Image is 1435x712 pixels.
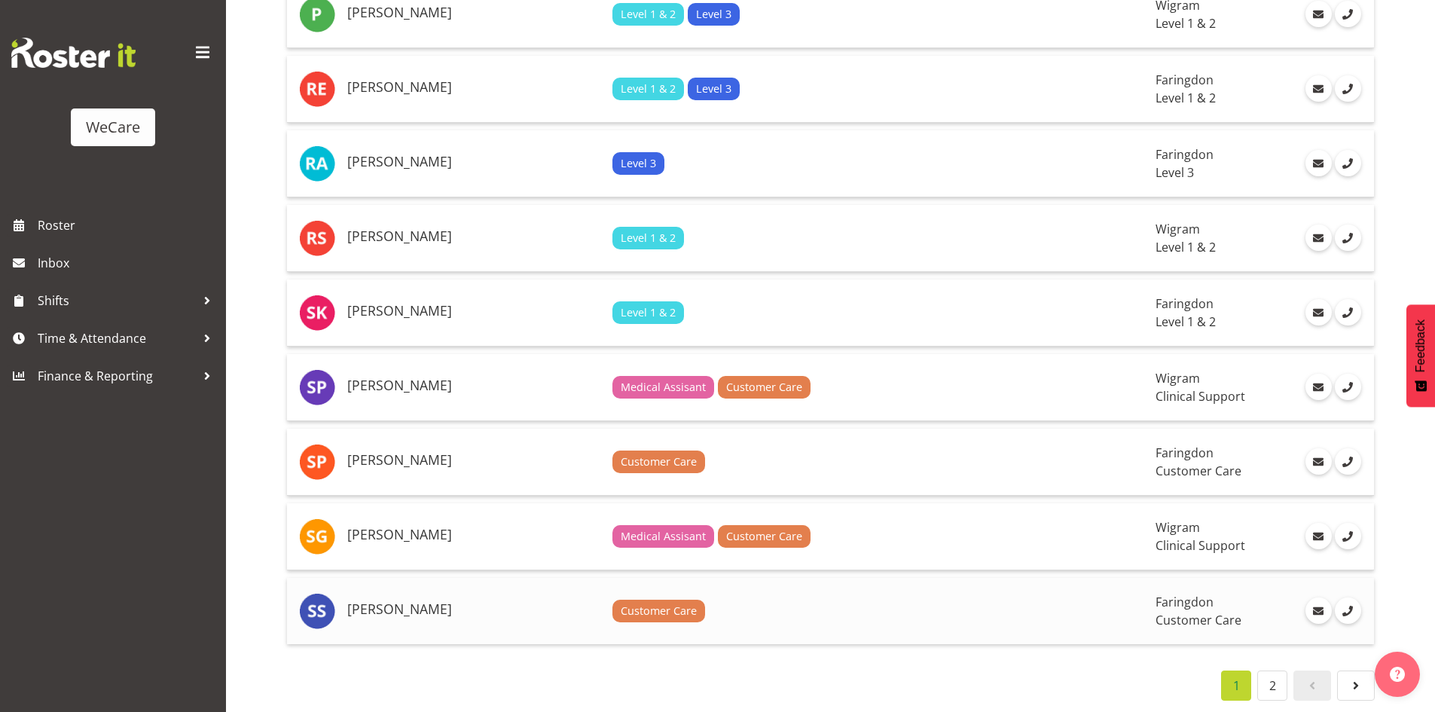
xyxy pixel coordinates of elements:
span: Level 1 & 2 [621,230,676,246]
span: Time & Attendance [38,327,196,350]
span: Faringdon [1156,146,1214,163]
h5: [PERSON_NAME] [347,378,600,393]
img: help-xxl-2.png [1390,667,1405,682]
span: Level 1 & 2 [621,6,676,23]
h5: [PERSON_NAME] [347,304,600,319]
span: Level 1 & 2 [1156,90,1216,106]
img: rachel-els10463.jpg [299,71,335,107]
span: Level 1 & 2 [621,304,676,321]
span: Customer Care [621,454,697,470]
span: Feedback [1414,319,1427,372]
a: Email Employee [1305,299,1332,325]
span: Wigram [1156,221,1200,237]
span: Level 3 [696,6,731,23]
a: Call Employee [1335,448,1361,475]
span: Inbox [38,252,218,274]
h5: [PERSON_NAME] [347,229,600,244]
span: Finance & Reporting [38,365,196,387]
div: WeCare [86,116,140,139]
a: Email Employee [1305,523,1332,549]
img: saahit-kour11360.jpg [299,295,335,331]
span: Customer Care [726,528,802,545]
a: Call Employee [1335,225,1361,251]
span: Clinical Support [1156,388,1245,405]
span: Roster [38,214,218,237]
span: Level 3 [696,81,731,97]
h5: [PERSON_NAME] [347,527,600,542]
a: Call Employee [1335,299,1361,325]
a: Call Employee [1335,523,1361,549]
h5: [PERSON_NAME] [347,453,600,468]
a: Email Employee [1305,225,1332,251]
h5: [PERSON_NAME] [347,80,600,95]
a: Call Employee [1335,1,1361,27]
span: Customer Care [1156,612,1241,628]
span: Wigram [1156,519,1200,536]
button: Feedback - Show survey [1406,304,1435,407]
span: Level 3 [1156,164,1194,181]
a: Email Employee [1305,448,1332,475]
a: Call Employee [1335,75,1361,102]
span: Level 1 & 2 [1156,239,1216,255]
span: Shifts [38,289,196,312]
span: Faringdon [1156,295,1214,312]
span: Customer Care [1156,463,1241,479]
span: Faringdon [1156,72,1214,88]
img: rachna-anderson11498.jpg [299,145,335,182]
a: Email Employee [1305,150,1332,176]
span: Faringdon [1156,445,1214,461]
span: Level 3 [621,155,656,172]
span: Level 1 & 2 [621,81,676,97]
span: Faringdon [1156,594,1214,610]
img: sabnam-pun11077.jpg [299,369,335,405]
a: Call Employee [1335,374,1361,400]
a: Email Employee [1305,374,1332,400]
span: Customer Care [726,379,802,396]
img: sanjita-gurung11279.jpg [299,518,335,555]
span: Customer Care [621,603,697,619]
span: Clinical Support [1156,537,1245,554]
img: samantha-poultney11298.jpg [299,444,335,480]
img: rhianne-sharples11255.jpg [299,220,335,256]
a: Email Employee [1305,1,1332,27]
a: Call Employee [1335,597,1361,624]
img: sara-sherwin11955.jpg [299,593,335,629]
a: Email Employee [1305,75,1332,102]
img: Rosterit website logo [11,38,136,68]
a: 2 [1257,671,1287,701]
span: Level 1 & 2 [1156,15,1216,32]
a: Call Employee [1335,150,1361,176]
h5: [PERSON_NAME] [347,5,600,20]
h5: [PERSON_NAME] [347,154,600,170]
span: Medical Assisant [621,379,706,396]
h5: [PERSON_NAME] [347,602,600,617]
span: Level 1 & 2 [1156,313,1216,330]
span: Medical Assisant [621,528,706,545]
a: Email Employee [1305,597,1332,624]
span: Wigram [1156,370,1200,387]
